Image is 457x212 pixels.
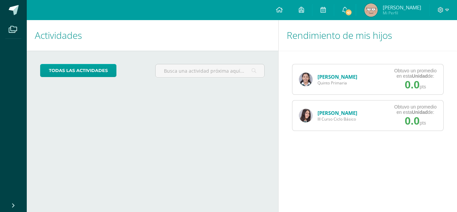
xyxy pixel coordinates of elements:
[317,110,357,116] a: [PERSON_NAME]
[412,110,428,115] strong: Unidad
[394,68,437,79] div: Obtuvo un promedio en esta de:
[383,4,421,11] span: [PERSON_NAME]
[345,9,352,16] span: 41
[412,73,428,79] strong: Unidad
[420,84,426,89] span: pts
[383,10,421,16] span: Mi Perfil
[405,115,420,127] span: 0.0
[317,116,357,122] span: III Curso Ciclo Básico
[299,109,312,122] img: 082006fb6ad5223709d2b9e754f6220a.png
[317,80,357,86] span: Quinto Primaria
[394,104,437,115] div: Obtuvo un promedio en esta de:
[420,120,426,126] span: pts
[364,3,378,17] img: 5ec471dfff4524e1748c7413bc86834f.png
[35,20,270,51] h1: Actividades
[287,20,449,51] h1: Rendimiento de mis hijos
[317,73,357,80] a: [PERSON_NAME]
[156,64,265,77] input: Busca una actividad próxima aquí...
[40,64,116,77] a: todas las Actividades
[405,79,420,91] span: 0.0
[299,73,312,86] img: 0d7ef334dab1aa707c89d796d8681a6f.png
